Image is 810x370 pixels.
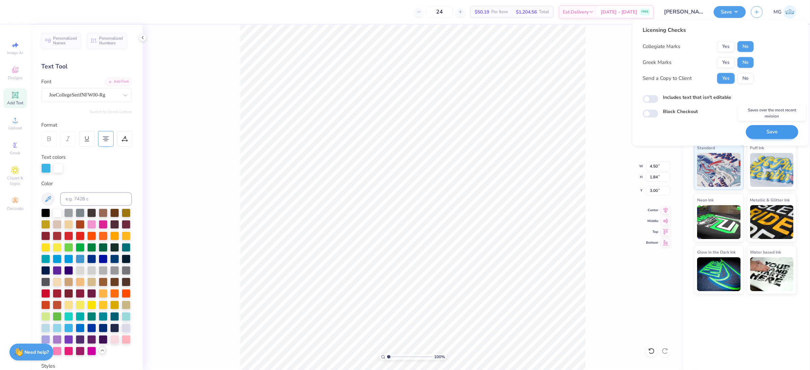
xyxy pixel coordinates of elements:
span: FREE [641,9,648,14]
span: Est. Delivery [563,8,589,16]
span: Clipart & logos [3,175,27,186]
span: Personalized Numbers [99,36,123,45]
label: Block Checkout [663,108,698,115]
span: Standard [697,144,715,151]
label: Text colors [41,153,66,161]
span: Upload [8,125,22,131]
span: Personalized Names [53,36,77,45]
button: Switch to Greek Letters [90,109,132,114]
span: Bottom [646,240,658,245]
button: Save [714,6,746,18]
button: No [737,73,754,84]
span: Per Item [491,8,508,16]
span: $50.19 [475,8,489,16]
span: MG [773,8,782,16]
span: Greek [10,150,21,156]
span: [DATE] - [DATE] [601,8,637,16]
div: Text Tool [41,62,132,71]
div: Licensing Checks [643,26,754,35]
button: Yes [717,57,735,68]
div: Styles [41,362,132,370]
img: Water based Ink [750,257,794,291]
span: 100 % [434,354,445,360]
span: Center [646,208,658,213]
div: Collegiate Marks [643,43,680,50]
div: Send a Copy to Client [643,74,692,82]
button: No [737,57,754,68]
span: Neon Ink [697,196,714,203]
span: Glow in the Dark Ink [697,248,736,256]
span: Add Text [7,100,23,106]
label: Includes text that isn't editable [663,94,731,101]
div: Saves over the most recent revision [738,105,806,121]
button: Save [746,125,798,139]
img: Mary Grace [783,5,796,19]
a: MG [773,5,796,19]
div: Format [41,121,133,129]
span: Designs [8,75,23,81]
button: No [737,41,754,52]
input: e.g. 7428 c [60,192,132,206]
label: Font [41,78,51,86]
img: Metallic & Glitter Ink [750,205,794,239]
span: Total [539,8,549,16]
span: Middle [646,219,658,223]
div: Color [41,180,132,188]
span: Water based Ink [750,248,781,256]
button: Yes [717,73,735,84]
span: Image AI [7,50,23,56]
span: Puff Ink [750,144,764,151]
img: Standard [697,153,741,187]
span: Decorate [7,206,23,211]
div: Greek Marks [643,59,671,66]
img: Puff Ink [750,153,794,187]
div: Add Font [105,78,132,86]
input: – – [426,6,453,18]
button: Yes [717,41,735,52]
span: $1,204.56 [516,8,537,16]
span: Top [646,230,658,234]
strong: Need help? [25,349,49,355]
img: Glow in the Dark Ink [697,257,741,291]
span: Metallic & Glitter Ink [750,196,790,203]
img: Neon Ink [697,205,741,239]
input: Untitled Design [659,5,709,19]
